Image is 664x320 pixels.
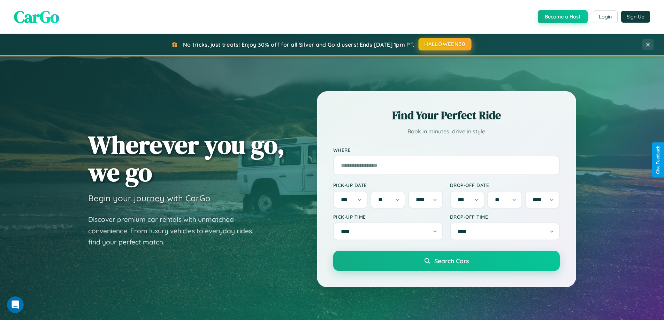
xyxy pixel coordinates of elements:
[333,147,560,153] label: Where
[333,182,443,188] label: Pick-up Date
[183,41,414,48] span: No tricks, just treats! Enjoy 30% off for all Silver and Gold users! Ends [DATE] 1pm PT.
[88,193,211,203] h3: Begin your journey with CarGo
[333,126,560,136] p: Book in minutes, drive in style
[333,108,560,123] h2: Find Your Perfect Ride
[88,214,262,248] p: Discover premium car rentals with unmatched convenience. From luxury vehicles to everyday rides, ...
[14,5,59,28] span: CarGo
[538,10,588,23] button: Become a Host
[450,182,560,188] label: Drop-off Date
[88,131,285,186] h1: Wherever you go, we go
[656,146,661,174] div: Give Feedback
[621,11,650,23] button: Sign Up
[7,296,24,313] iframe: Intercom live chat
[593,10,618,23] button: Login
[333,214,443,220] label: Pick-up Time
[333,251,560,271] button: Search Cars
[450,214,560,220] label: Drop-off Time
[419,38,472,50] button: HALLOWEEN30
[434,257,469,265] span: Search Cars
